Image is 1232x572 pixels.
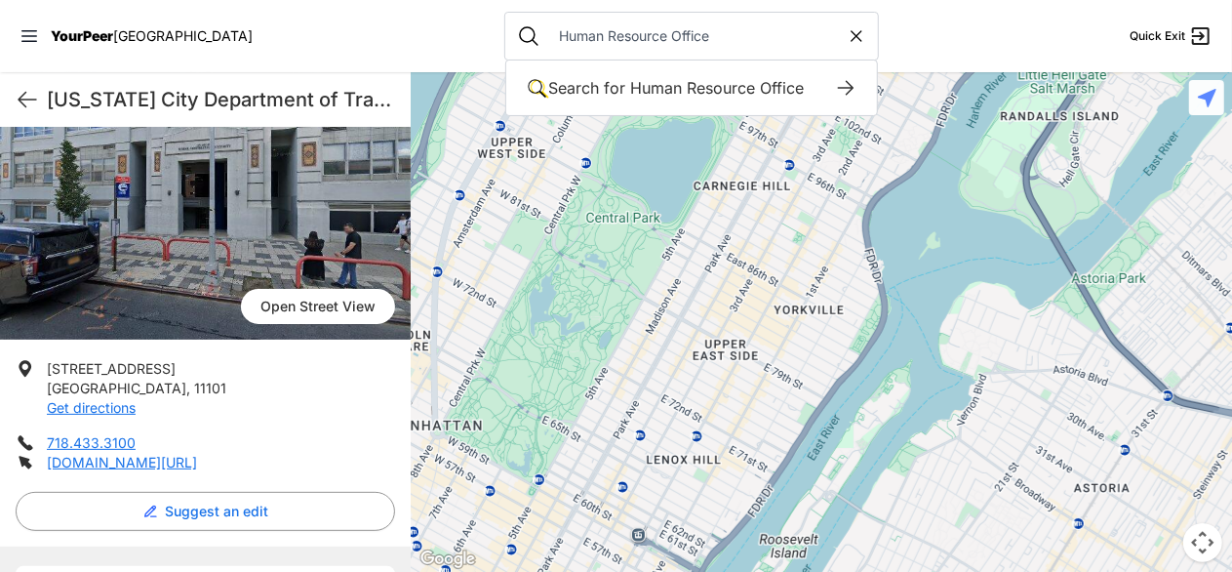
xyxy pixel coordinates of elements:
[51,30,253,42] a: YourPeer[GEOGRAPHIC_DATA]
[549,78,626,98] span: Search for
[1183,523,1222,562] button: Map camera controls
[241,289,395,324] span: Open Street View
[416,547,480,572] a: Open this area in Google Maps (opens a new window)
[194,380,226,396] span: 11101
[47,399,136,416] a: Get directions
[47,86,395,113] h1: [US_STATE] City Department of Transportation (DOT)
[51,27,113,44] span: YourPeer
[631,78,805,98] span: Human Resource Office
[1130,24,1212,48] a: Quick Exit
[47,360,176,377] span: [STREET_ADDRESS]
[416,547,480,572] img: Google
[548,26,847,46] input: Search
[1130,28,1185,44] span: Quick Exit
[47,454,197,470] a: [DOMAIN_NAME][URL]
[166,502,269,521] span: Suggest an edit
[186,380,190,396] span: ,
[113,27,253,44] span: [GEOGRAPHIC_DATA]
[47,434,136,451] a: 718.433.3100
[16,492,395,531] button: Suggest an edit
[47,380,186,396] span: [GEOGRAPHIC_DATA]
